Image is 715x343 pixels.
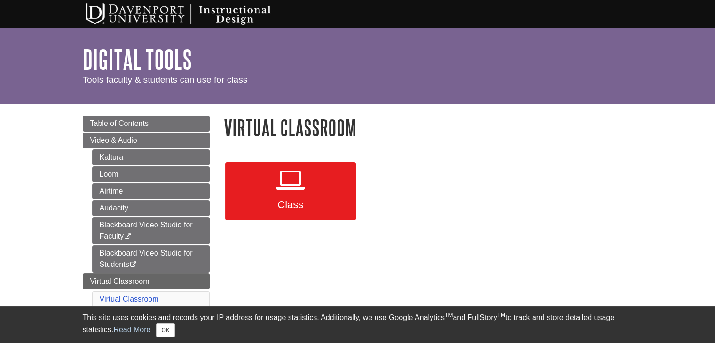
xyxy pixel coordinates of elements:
img: Davenport University Instructional Design [78,2,304,26]
i: This link opens in a new window [124,234,132,240]
span: Virtual Classroom [90,277,149,285]
sup: TM [445,312,453,319]
span: Class [232,199,349,211]
div: This site uses cookies and records your IP address for usage statistics. Additionally, we use Goo... [83,312,633,337]
a: Blackboard Video Studio for Students [92,245,210,273]
span: Video & Audio [90,136,137,144]
a: Video & Audio [83,133,210,148]
a: Read More [113,326,150,334]
a: Audacity [92,200,210,216]
sup: TM [497,312,505,319]
h1: Virtual Classroom [224,116,633,140]
a: Digital Tools [83,45,192,74]
a: Virtual Classroom [100,295,159,303]
a: Blackboard Video Studio for Faculty [92,217,210,244]
i: This link opens in a new window [129,262,137,268]
a: Kaltura [92,149,210,165]
a: Table of Contents [83,116,210,132]
a: Airtime [92,183,210,199]
span: Table of Contents [90,119,149,127]
a: Class [225,162,356,220]
a: Loom [92,166,210,182]
a: Virtual Classroom [83,273,210,289]
button: Close [156,323,174,337]
span: Tools faculty & students can use for class [83,75,248,85]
